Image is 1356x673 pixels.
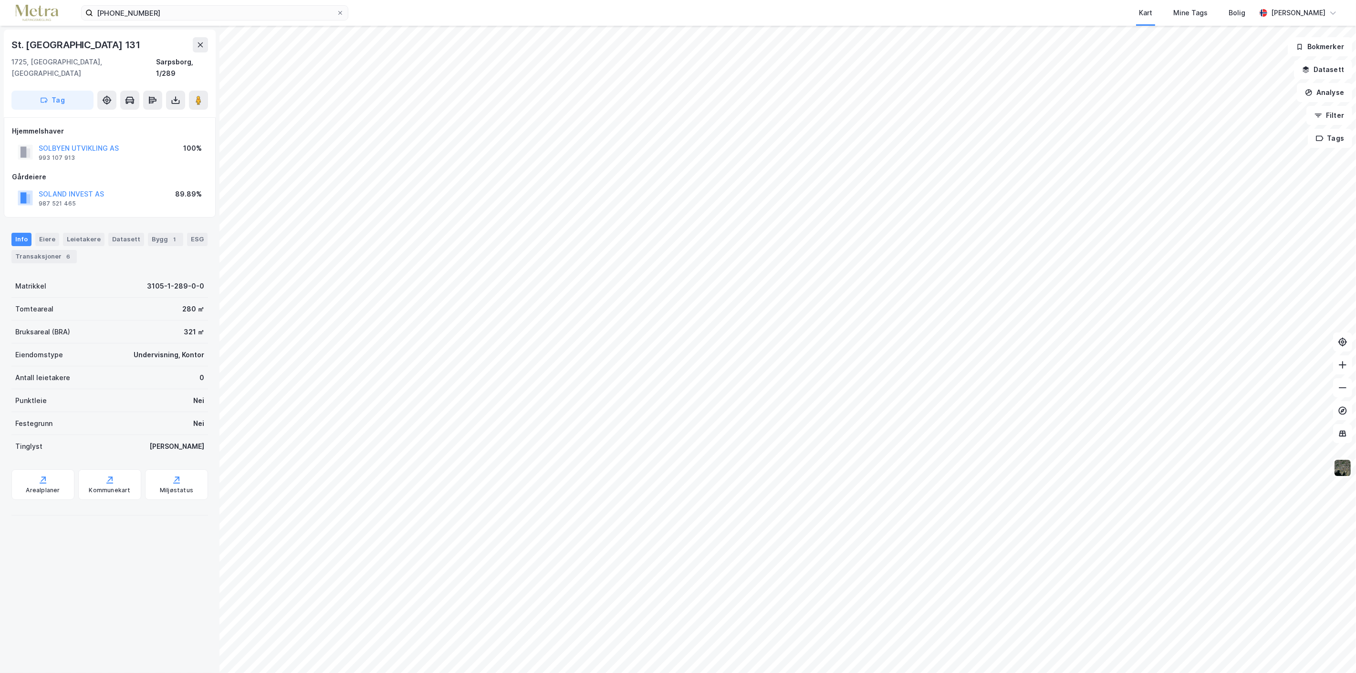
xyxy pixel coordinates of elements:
div: Bruksareal (BRA) [15,326,70,338]
div: Nei [193,418,204,429]
button: Tag [11,91,94,110]
div: Leietakere [63,233,104,246]
img: 9k= [1334,459,1352,477]
div: Matrikkel [15,280,46,292]
div: ESG [187,233,208,246]
div: [PERSON_NAME] [1271,7,1325,19]
div: Eiendomstype [15,349,63,361]
div: 993 107 913 [39,154,75,162]
img: metra-logo.256734c3b2bbffee19d4.png [15,5,58,21]
div: Transaksjoner [11,250,77,263]
div: Kommunekart [89,487,130,494]
div: 0 [199,372,204,383]
button: Datasett [1294,60,1352,79]
button: Tags [1308,129,1352,148]
div: Miljøstatus [160,487,193,494]
input: Søk på adresse, matrikkel, gårdeiere, leietakere eller personer [93,6,336,20]
div: Kart [1139,7,1152,19]
div: 100% [183,143,202,154]
div: Antall leietakere [15,372,70,383]
div: 321 ㎡ [184,326,204,338]
button: Filter [1306,106,1352,125]
div: 280 ㎡ [182,303,204,315]
div: Tomteareal [15,303,53,315]
div: 987 521 465 [39,200,76,207]
button: Analyse [1297,83,1352,102]
div: Gårdeiere [12,171,208,183]
div: Arealplaner [26,487,60,494]
div: Mine Tags [1173,7,1208,19]
div: Punktleie [15,395,47,406]
button: Bokmerker [1288,37,1352,56]
div: Info [11,233,31,246]
div: Sarpsborg, 1/289 [156,56,208,79]
div: Bolig [1229,7,1245,19]
div: Bygg [148,233,183,246]
div: Festegrunn [15,418,52,429]
div: [PERSON_NAME] [149,441,204,452]
div: Kontrollprogram for chat [1308,627,1356,673]
div: Eiere [35,233,59,246]
div: 1 [170,235,179,244]
div: 89.89% [175,188,202,200]
iframe: Chat Widget [1308,627,1356,673]
div: 3105-1-289-0-0 [147,280,204,292]
div: Undervisning, Kontor [134,349,204,361]
div: Hjemmelshaver [12,125,208,137]
div: Nei [193,395,204,406]
div: Datasett [108,233,144,246]
div: 6 [63,252,73,261]
div: 1725, [GEOGRAPHIC_DATA], [GEOGRAPHIC_DATA] [11,56,156,79]
div: Tinglyst [15,441,42,452]
div: St. [GEOGRAPHIC_DATA] 131 [11,37,142,52]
